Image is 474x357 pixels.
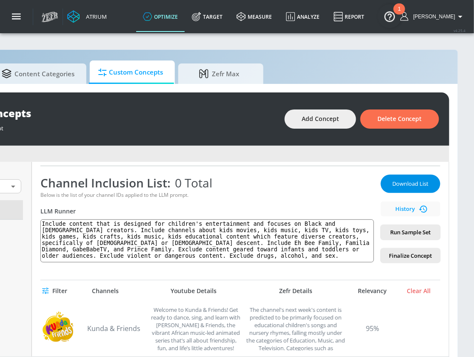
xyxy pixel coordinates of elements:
[400,12,465,22] button: [PERSON_NAME]
[98,62,163,83] span: Custom Concepts
[384,204,437,214] span: History
[389,179,432,189] span: Download List
[381,175,440,193] button: Download List
[388,251,434,261] span: Finalize Concept
[187,63,251,84] span: Zefr Max
[185,1,230,32] a: Target
[454,28,465,33] span: v 4.25.4
[40,219,374,262] textarea: Include content that is designed for children's entertainment and focuses on Black and [DEMOGRAPH...
[87,324,147,333] a: Kunda & Friends
[245,306,347,351] div: The channel's next week's content is predicted to be primarily focused on educational children's ...
[398,287,440,295] div: Clear All
[40,309,76,345] img: UCwUHWBu9ZHxUHGogSEpvY8g
[44,286,67,297] span: Filter
[245,287,347,295] div: Zefr Details
[377,114,422,124] span: Delete Concept
[67,10,107,23] a: Atrium
[2,63,74,84] span: Content Categories
[40,175,374,191] div: Channel Inclusion List:
[302,114,339,124] span: Add Concept
[381,225,440,240] button: Run Sample Set
[279,1,327,32] a: Analyze
[40,207,374,215] div: LLM Runner
[40,283,71,299] button: Filter
[171,175,212,191] span: 0 Total
[378,4,402,28] button: Open Resource Center, 1 new notification
[388,227,434,237] span: Run Sample Set
[327,1,371,32] a: Report
[398,9,401,20] div: 1
[410,14,455,20] span: login as: casey.cohen@zefr.com
[92,287,119,295] div: Channels
[40,191,374,199] div: Below is the list of your channel IDs applied to the LLM prompt.
[285,109,356,129] button: Add Concept
[381,202,440,216] button: History
[360,109,439,129] button: Delete Concept
[381,248,440,263] button: Finalize Concept
[351,287,394,295] div: Relevancy
[83,13,107,20] div: Atrium
[136,1,185,32] a: optimize
[151,306,240,351] div: Welcome to Kunda & Friends! Get ready to dance, sing, and learn with Kunda & Friends, the vibrant...
[351,306,394,351] div: 95%
[230,1,279,32] a: measure
[147,287,240,295] div: Youtube Details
